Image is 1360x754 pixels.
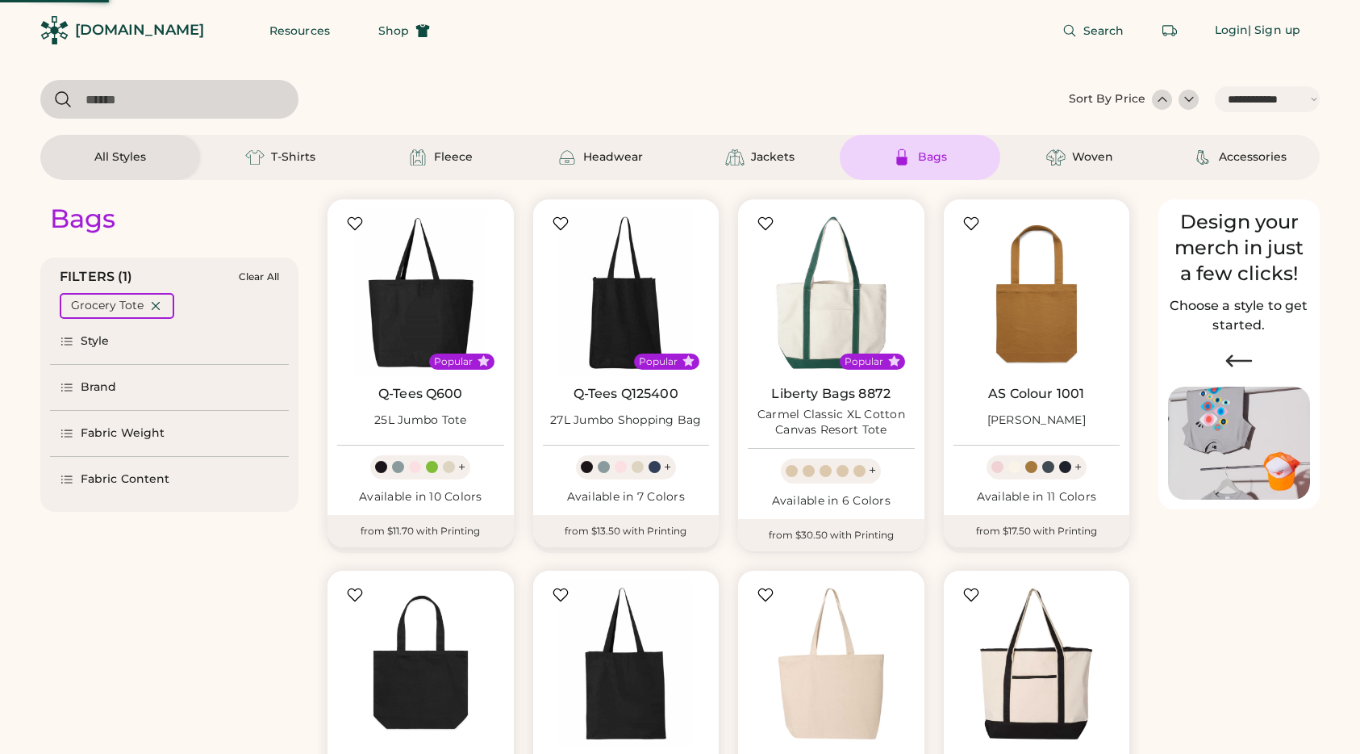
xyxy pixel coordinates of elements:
img: Bags Icon [892,148,912,167]
div: Fleece [434,149,473,165]
img: Q-Tees Q600 25L Jumbo Tote [337,209,504,376]
img: AS Colour 1002 Shoulder Tote [337,580,504,748]
div: from $11.70 with Printing [327,515,514,547]
div: Fabric Weight [81,425,165,442]
span: Shop [378,25,409,36]
img: Liberty Bags 8872 Carmel Classic XL Cotton Canvas Resort Tote [748,209,915,376]
div: + [664,459,671,476]
div: from $30.50 with Printing [738,519,924,551]
div: Fabric Content [81,471,169,488]
div: Sort By Price [1069,91,1145,107]
button: Search [1043,15,1144,47]
div: Available in 10 Colors [337,489,504,505]
img: Accessories Icon [1193,148,1212,167]
div: Headwear [583,149,643,165]
img: Q-Tees Q125400 27L Jumbo Shopping Bag [543,209,710,376]
a: Liberty Bags 8872 [771,386,891,402]
div: Available in 11 Colors [953,489,1120,505]
div: Accessories [1219,149,1287,165]
div: FILTERS (1) [60,267,133,287]
div: + [458,459,465,476]
img: Q-Tees Q611 25L Zippered Tote [748,580,915,748]
button: Shop [359,15,449,47]
img: Q-Tees Q1500 34.6L Large Canvas Deluxe Tote [953,580,1120,748]
div: Design your merch in just a few clicks! [1168,209,1310,287]
a: Q-Tees Q125400 [574,386,678,402]
div: + [869,462,876,480]
div: 27L Jumbo Shopping Bag [550,413,702,429]
button: Popular Style [682,355,695,367]
div: T-Shirts [271,149,315,165]
img: Woven Icon [1046,148,1066,167]
div: Bags [50,203,115,235]
div: from $13.50 with Printing [533,515,720,547]
a: AS Colour 1001 [988,386,1084,402]
div: All Styles [94,149,146,165]
div: | Sign up [1248,23,1300,39]
img: Image of Lisa Congdon Eye Print on T-Shirt and Hat [1168,387,1310,501]
div: 25L Jumbo Tote [374,413,467,429]
div: Login [1215,23,1249,39]
div: Jackets [751,149,795,165]
div: Popular [845,355,883,368]
img: Fleece Icon [408,148,428,167]
div: Clear All [239,271,279,283]
div: Bags [918,149,947,165]
h2: Choose a style to get started. [1168,296,1310,335]
img: T-Shirts Icon [245,148,265,167]
button: Resources [250,15,349,47]
div: Popular [639,355,678,368]
div: Brand [81,379,117,396]
img: Rendered Logo - Screens [40,16,69,44]
button: Popular Style [478,355,490,367]
img: Jackets Icon [725,148,745,167]
div: Style [81,333,110,350]
img: Q-Tees Q125300 14L Shopping Bag [543,580,710,748]
a: Q-Tees Q600 [378,386,463,402]
button: Popular Style [888,355,900,367]
div: Popular [434,355,473,368]
div: from $17.50 with Printing [944,515,1130,547]
div: + [1074,459,1082,476]
div: Carmel Classic XL Cotton Canvas Resort Tote [748,407,915,439]
span: Search [1083,25,1124,36]
div: [PERSON_NAME] [987,413,1086,429]
div: Available in 7 Colors [543,489,710,505]
div: [DOMAIN_NAME] [75,20,204,40]
div: Grocery Tote [71,298,144,314]
div: Woven [1072,149,1113,165]
button: Retrieve an order [1153,15,1186,47]
img: Headwear Icon [557,148,577,167]
img: AS Colour 1001 Carrie Tote [953,209,1120,376]
div: Available in 6 Colors [748,493,915,509]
